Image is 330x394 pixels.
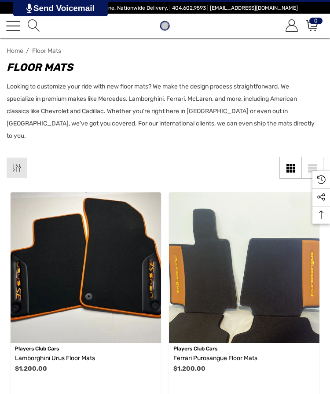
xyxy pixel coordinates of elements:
span: Lamborghini Urus Floor Mats [15,354,95,362]
a: Lamborghini Urus Floor Mats,$1,200.00 [11,192,161,343]
p: Players Club Cars [15,343,157,354]
a: Grid View [279,157,301,179]
img: PjwhLS0gR2VuZXJhdG9yOiBHcmF2aXQuaW8gLS0+PHN2ZyB4bWxucz0iaHR0cDovL3d3dy53My5vcmcvMjAwMC9zdmciIHhtb... [26,4,32,13]
a: Ferrari Purosangue Floor Mats,$1,200.00 [173,353,315,364]
a: Cart with 0 items [304,20,318,32]
a: Ferrari Purosangue Floor Mats,$1,200.00 [169,192,319,343]
a: Toggle menu [6,19,20,33]
span: Toggle menu [6,25,20,26]
a: List View [301,157,323,179]
img: Lamborghini Urus Floor Mats For Sale [11,192,161,343]
img: Ferrari Purosangue Floor Mats [169,192,319,343]
h1: Floor Mats [7,59,315,75]
a: Search [26,20,40,32]
p: Looking to customize your ride with new floor mats? We make the design process straightforward. W... [7,81,315,142]
span: Vehicle Marketplace. Shop Online. Nationwide Delivery. | 404.602.9593 | [EMAIL_ADDRESS][DOMAIN_NAME] [32,5,298,11]
svg: Social Media [317,193,326,202]
svg: Review Your Cart [306,19,318,32]
nav: Breadcrumb [7,43,323,59]
a: Lamborghini Urus Floor Mats,$1,200.00 [15,353,157,364]
span: $1,200.00 [15,365,47,372]
p: Players Club Cars [173,343,315,354]
span: $1,200.00 [173,365,205,372]
span: Ferrari Purosangue Floor Mats [173,354,257,362]
a: Home [7,47,23,55]
span: Floor Mats [32,47,61,55]
svg: Top [312,210,330,219]
img: Players Club | Cars For Sale [158,18,172,33]
a: Floor Mats [32,47,74,55]
svg: Search [28,19,40,32]
svg: Account [286,19,298,32]
span: 0 [309,18,323,24]
a: Sign in [284,20,298,32]
svg: Recently Viewed [317,175,326,184]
